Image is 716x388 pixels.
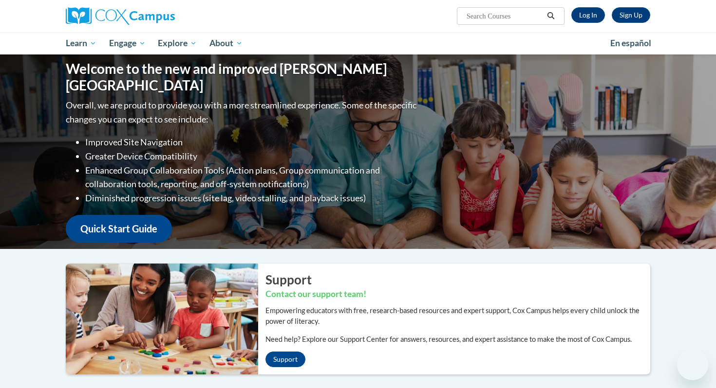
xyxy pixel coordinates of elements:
img: Cox Campus [66,7,175,25]
span: About [209,37,243,49]
a: Explore [151,32,203,54]
li: Diminished progression issues (site lag, video stalling, and playback issues) [85,191,419,205]
iframe: Button to launch messaging window [677,349,708,380]
h1: Welcome to the new and improved [PERSON_NAME][GEOGRAPHIC_DATA] [66,61,419,93]
a: Support [265,352,305,367]
a: About [203,32,249,54]
span: Engage [109,37,146,49]
p: Need help? Explore our Support Center for answers, resources, and expert assistance to make the m... [265,334,650,345]
div: Main menu [51,32,665,54]
a: Learn [59,32,103,54]
a: En español [604,33,658,53]
li: Greater Device Compatibility [85,149,419,163]
span: Learn [66,37,96,49]
a: Cox Campus [66,7,251,25]
h2: Support [265,271,650,288]
button: Search [544,10,558,22]
a: Log In [571,7,605,23]
a: Engage [103,32,152,54]
li: Improved Site Navigation [85,135,419,149]
input: Search Courses [466,10,544,22]
span: Explore [158,37,197,49]
p: Overall, we are proud to provide you with a more streamlined experience. Some of the specific cha... [66,98,419,126]
a: Quick Start Guide [66,215,172,243]
span: En español [610,38,651,48]
p: Empowering educators with free, research-based resources and expert support, Cox Campus helps eve... [265,305,650,327]
a: Register [612,7,650,23]
h3: Contact our support team! [265,288,650,300]
li: Enhanced Group Collaboration Tools (Action plans, Group communication and collaboration tools, re... [85,163,419,192]
img: ... [58,264,258,374]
